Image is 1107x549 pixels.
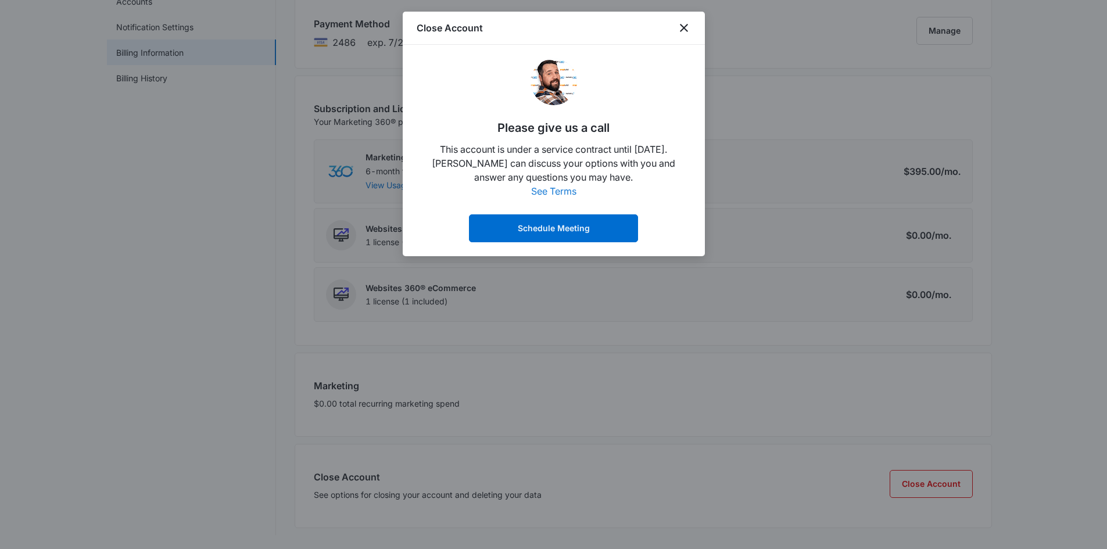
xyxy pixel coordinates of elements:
[531,59,577,105] img: Ryan Bullinger
[531,185,576,197] a: See Terms
[677,21,691,35] button: close
[417,142,691,184] p: This account is under a service contract until [DATE]. [PERSON_NAME] can discuss your options wit...
[469,214,638,242] button: Schedule Meeting
[417,21,483,35] h1: Close Account
[497,119,610,137] h5: Please give us a call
